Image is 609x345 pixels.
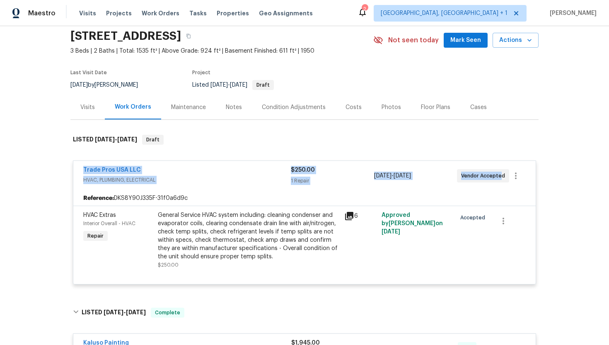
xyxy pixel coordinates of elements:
span: [DATE] [70,82,88,88]
span: - [95,136,137,142]
span: Listed [192,82,274,88]
div: Floor Plans [421,103,450,112]
span: [PERSON_NAME] [546,9,597,17]
span: Not seen today [388,36,439,44]
div: 6 [344,211,377,221]
div: Photos [382,103,401,112]
span: [GEOGRAPHIC_DATA], [GEOGRAPHIC_DATA] + 1 [381,9,508,17]
span: [DATE] [126,309,146,315]
span: - [374,172,411,180]
span: Work Orders [142,9,179,17]
span: Draft [143,136,163,144]
div: DKS8Y90J335F-31f0a6d9c [73,191,536,206]
span: [DATE] [394,173,411,179]
div: Costs [346,103,362,112]
button: Copy Address [181,29,196,44]
span: HVAC Extras [83,212,116,218]
span: Accepted [460,214,488,222]
span: [DATE] [210,82,228,88]
span: Repair [84,232,107,240]
div: by [PERSON_NAME] [70,80,148,90]
span: Visits [79,9,96,17]
span: Tasks [189,10,207,16]
button: Mark Seen [444,33,488,48]
span: Properties [217,9,249,17]
span: [DATE] [230,82,247,88]
div: Cases [470,103,487,112]
a: Trade Pros USA LLC [83,167,141,173]
span: Project [192,70,210,75]
div: 1 Repair [291,177,374,185]
span: 3 Beds | 2 Baths | Total: 1535 ft² | Above Grade: 924 ft² | Basement Finished: 611 ft² | 1950 [70,47,373,55]
span: Maestro [28,9,56,17]
div: LISTED [DATE]-[DATE]Draft [70,126,539,153]
div: Visits [80,103,95,112]
span: Vendor Accepted [461,172,508,180]
span: Last Visit Date [70,70,107,75]
div: 2 [362,5,367,13]
span: HVAC, PLUMBING, ELECTRICAL [83,176,291,184]
h2: [STREET_ADDRESS] [70,32,181,40]
span: Mark Seen [450,35,481,46]
b: Reference: [83,194,114,202]
span: $250.00 [291,167,315,173]
div: Work Orders [115,103,151,111]
span: [DATE] [374,173,391,179]
span: Projects [106,9,132,17]
button: Actions [493,33,539,48]
h6: LISTED [73,135,137,145]
div: Maintenance [171,103,206,112]
span: Approved by [PERSON_NAME] on [382,212,443,235]
span: Complete [152,309,184,317]
span: $250.00 [158,262,179,267]
span: [DATE] [95,136,115,142]
div: LISTED [DATE]-[DATE]Complete [70,299,539,326]
span: - [104,309,146,315]
span: Actions [499,35,532,46]
div: Notes [226,103,242,112]
span: Interior Overall - HVAC [83,221,135,226]
span: [DATE] [104,309,123,315]
span: [DATE] [382,229,400,235]
span: Geo Assignments [259,9,313,17]
span: [DATE] [117,136,137,142]
span: - [210,82,247,88]
div: General Service HVAC system including: cleaning condenser and evaporator coils, clearing condensa... [158,211,339,261]
div: Condition Adjustments [262,103,326,112]
h6: LISTED [82,308,146,318]
span: Draft [253,83,273,87]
